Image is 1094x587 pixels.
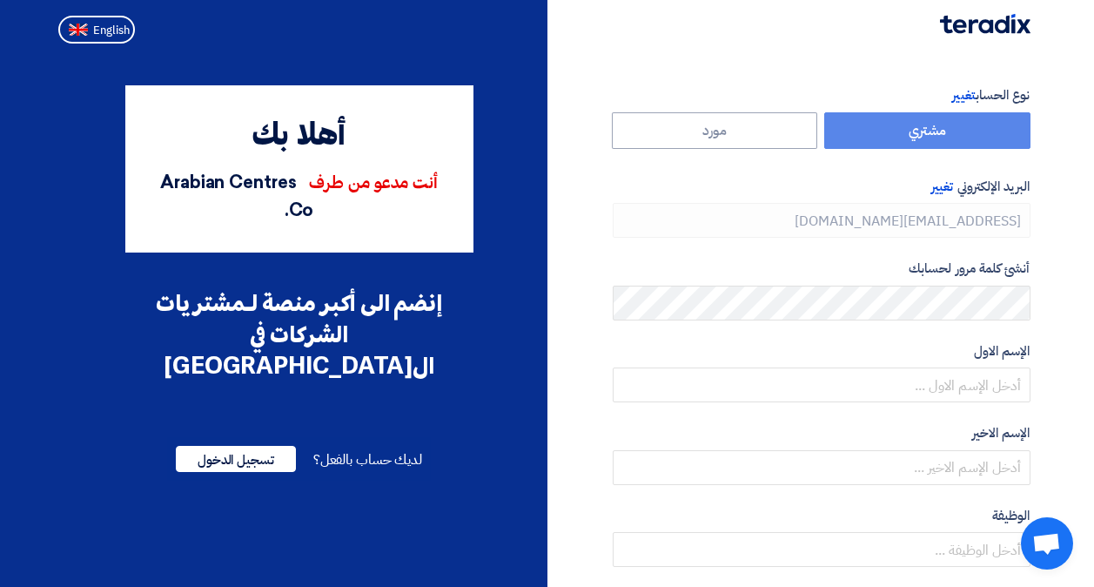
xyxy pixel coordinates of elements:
span: تغيير [952,85,975,105]
span: Arabian Centres Co. [160,172,313,220]
button: English [58,16,135,44]
label: الإسم الاول [613,341,1030,361]
span: تسجيل الدخول [176,446,296,472]
img: Teradix logo [940,14,1030,34]
input: أدخل الإسم الاخير ... [613,450,1030,485]
span: تغيير [931,177,953,196]
label: الإسم الاخير [613,423,1030,443]
label: الوظيفة [613,506,1030,526]
span: أنت مدعو من طرف [309,175,438,192]
span: لديك حساب بالفعل؟ [313,449,422,470]
label: مورد [612,112,818,149]
label: نوع الحساب [613,85,1030,105]
input: أدخل بريد العمل الإلكتروني الخاص بك ... [613,203,1030,238]
div: إنضم الى أكبر منصة لـمشتريات الشركات في ال[GEOGRAPHIC_DATA] [125,287,473,381]
img: en-US.png [69,24,88,37]
label: البريد الإلكتروني [613,177,1030,197]
label: مشتري [824,112,1030,149]
label: أنشئ كلمة مرور لحسابك [613,259,1030,279]
input: أدخل الوظيفة ... [613,532,1030,567]
input: أدخل الإسم الاول ... [613,368,1030,402]
span: English [93,24,130,37]
div: أهلا بك [150,113,449,160]
a: Open chat [1021,517,1073,570]
a: تسجيل الدخول [176,449,296,470]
